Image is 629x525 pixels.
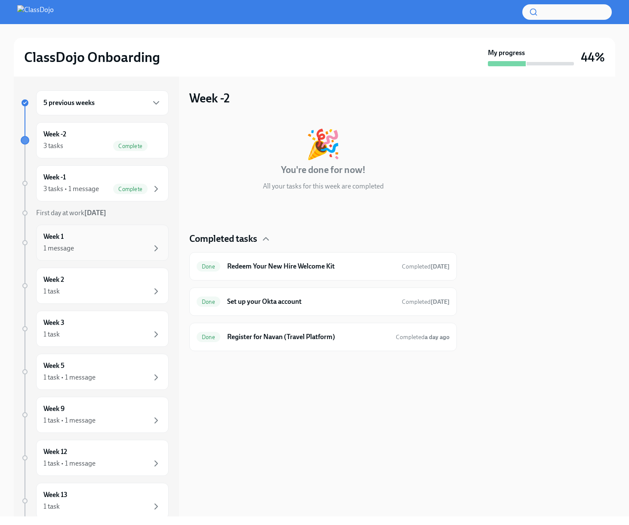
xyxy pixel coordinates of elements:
span: October 9th, 2025 15:47 [402,262,450,271]
a: DoneRedeem Your New Hire Welcome KitCompleted[DATE] [197,259,450,273]
div: Completed tasks [189,232,457,245]
div: 1 task [43,287,60,296]
div: 1 message [43,244,74,253]
a: Week -13 tasks • 1 messageComplete [21,165,169,201]
a: DoneRegister for Navan (Travel Platform)Completeda day ago [197,330,450,344]
img: ClassDojo [17,5,54,19]
a: Week -23 tasksComplete [21,122,169,158]
h2: ClassDojo Onboarding [24,49,160,66]
span: Done [197,334,220,340]
a: Week 91 task • 1 message [21,397,169,433]
span: Complete [113,143,148,149]
h3: Week -2 [189,90,230,106]
span: October 10th, 2025 17:42 [396,333,450,341]
a: Week 121 task • 1 message [21,440,169,476]
div: 1 task • 1 message [43,459,96,468]
strong: [DATE] [431,298,450,306]
div: 1 task [43,502,60,511]
h6: Set up your Okta account [227,297,395,306]
strong: a day ago [425,334,450,341]
h6: Week 13 [43,490,68,500]
div: 1 task • 1 message [43,416,96,425]
span: Completed [402,263,450,270]
a: Week 31 task [21,311,169,347]
h6: Redeem Your New Hire Welcome Kit [227,262,395,271]
h6: Week -1 [43,173,66,182]
h6: Week 5 [43,361,65,371]
h6: Week -2 [43,130,66,139]
h6: 5 previous weeks [43,98,95,108]
h3: 44% [581,49,605,65]
strong: My progress [488,48,525,58]
h6: Week 12 [43,447,67,457]
h6: Register for Navan (Travel Platform) [227,332,389,342]
h6: Week 1 [43,232,64,241]
a: DoneSet up your Okta accountCompleted[DATE] [197,295,450,309]
div: 1 task • 1 message [43,373,96,382]
a: Week 131 task [21,483,169,519]
h6: Week 9 [43,404,65,414]
span: Complete [113,186,148,192]
span: First day at work [36,209,106,217]
h4: Completed tasks [189,232,257,245]
span: October 9th, 2025 15:47 [402,298,450,306]
h4: You're done for now! [281,164,366,176]
a: Week 51 task • 1 message [21,354,169,390]
div: 3 tasks [43,141,63,151]
a: Week 11 message [21,225,169,261]
span: Done [197,299,220,305]
span: Completed [396,334,450,341]
div: 🎉 [305,130,341,158]
p: All your tasks for this week are completed [263,182,384,191]
a: Week 21 task [21,268,169,304]
span: Done [197,263,220,270]
div: 5 previous weeks [36,90,169,115]
a: First day at work[DATE] [21,208,169,218]
h6: Week 2 [43,275,64,284]
h6: Week 3 [43,318,65,327]
div: 3 tasks • 1 message [43,184,99,194]
strong: [DATE] [431,263,450,270]
div: 1 task [43,330,60,339]
span: Completed [402,298,450,306]
strong: [DATE] [84,209,106,217]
